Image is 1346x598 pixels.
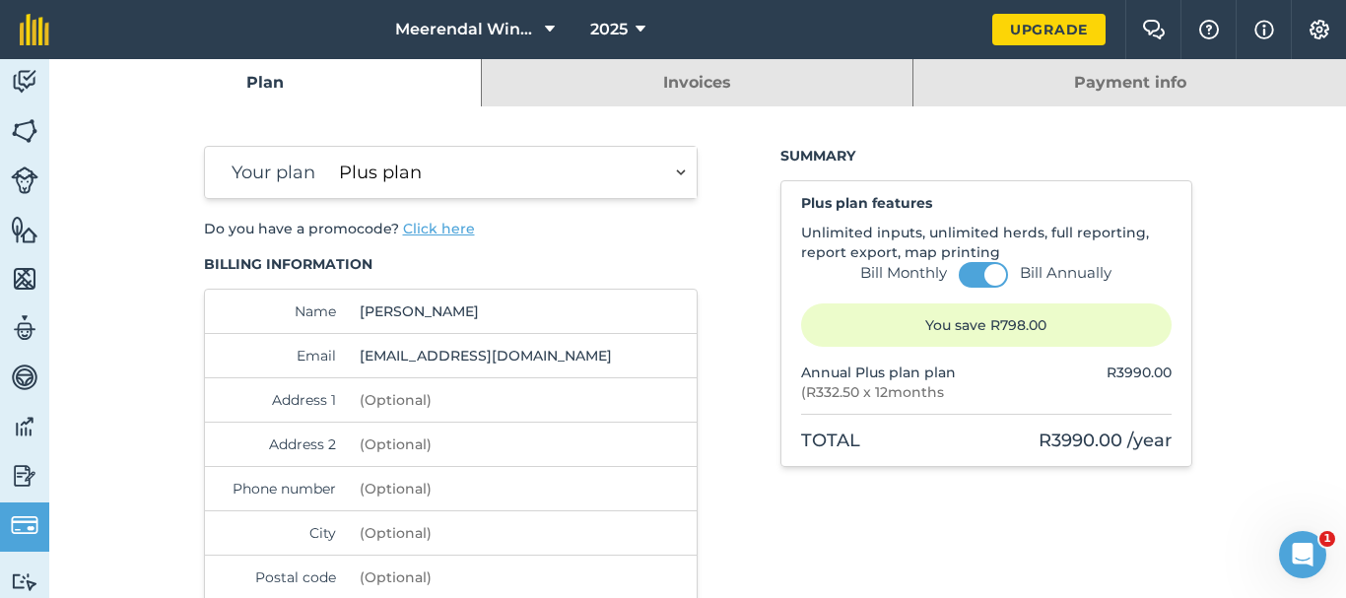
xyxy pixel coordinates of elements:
[992,14,1106,45] a: Upgrade
[11,264,38,294] img: svg+xml;base64,PHN2ZyB4bWxucz0iaHR0cDovL3d3dy53My5vcmcvMjAwMC9zdmciIHdpZHRoPSI1NiIgaGVpZ2h0PSI2MC...
[225,159,316,186] label: Your plan
[801,427,860,454] div: Total
[1020,263,1111,283] label: Bill Annually
[913,59,1346,106] a: Payment info
[1308,20,1331,39] img: A cog icon
[11,166,38,194] img: svg+xml;base64,PD94bWwgdmVyc2lvbj0iMS4wIiBlbmNvZGluZz0idXRmLTgiPz4KPCEtLSBHZW5lcmF0b3I6IEFkb2JlIE...
[1039,427,1172,454] div: / year
[20,14,49,45] img: fieldmargin Logo
[11,313,38,343] img: svg+xml;base64,PD94bWwgdmVyc2lvbj0iMS4wIiBlbmNvZGluZz0idXRmLTgiPz4KPCEtLSBHZW5lcmF0b3I6IEFkb2JlIE...
[860,263,947,283] label: Bill Monthly
[225,479,337,498] label: Phone number
[204,219,699,238] p: Do you have a promocode?
[482,59,913,106] a: Invoices
[11,461,38,491] img: svg+xml;base64,PD94bWwgdmVyc2lvbj0iMS4wIiBlbmNvZGluZz0idXRmLTgiPz4KPCEtLSBHZW5lcmF0b3I6IEFkb2JlIE...
[1254,18,1274,41] img: svg+xml;base64,PHN2ZyB4bWxucz0iaHR0cDovL3d3dy53My5vcmcvMjAwMC9zdmciIHdpZHRoPSIxNyIgaGVpZ2h0PSIxNy...
[1039,430,1122,451] span: R3990.00
[1279,531,1326,578] iframe: Intercom live chat
[780,146,1192,166] h3: Summary
[801,193,1172,213] h4: Plus plan features
[1107,364,1172,381] span: R3990.00
[11,572,38,591] img: svg+xml;base64,PD94bWwgdmVyc2lvbj0iMS4wIiBlbmNvZGluZz0idXRmLTgiPz4KPCEtLSBHZW5lcmF0b3I6IEFkb2JlIE...
[11,363,38,392] img: svg+xml;base64,PD94bWwgdmVyc2lvbj0iMS4wIiBlbmNvZGluZz0idXRmLTgiPz4KPCEtLSBHZW5lcmF0b3I6IEFkb2JlIE...
[352,511,621,555] input: (Optional)
[1142,20,1166,39] img: Two speech bubbles overlapping with the left bubble in the forefront
[801,223,1172,262] p: Unlimited inputs, unlimited herds, full reporting, report export, map printing
[801,303,1172,347] p: You save R798.00
[352,378,621,422] input: (Optional)
[11,215,38,244] img: svg+xml;base64,PHN2ZyB4bWxucz0iaHR0cDovL3d3dy53My5vcmcvMjAwMC9zdmciIHdpZHRoPSI1NiIgaGVpZ2h0PSI2MC...
[225,390,337,410] label: Address 1
[1197,20,1221,39] img: A question mark icon
[801,382,956,402] span: ( R332.50 x 12 months
[49,59,481,106] a: Plan
[225,434,337,454] label: Address 2
[352,467,621,510] input: (Optional)
[11,67,38,97] img: svg+xml;base64,PD94bWwgdmVyc2lvbj0iMS4wIiBlbmNvZGluZz0idXRmLTgiPz4KPCEtLSBHZW5lcmF0b3I6IEFkb2JlIE...
[801,363,956,382] span: Annual Plus plan plan
[11,116,38,146] img: svg+xml;base64,PHN2ZyB4bWxucz0iaHR0cDovL3d3dy53My5vcmcvMjAwMC9zdmciIHdpZHRoPSI1NiIgaGVpZ2h0PSI2MC...
[403,219,475,238] button: Click here
[11,412,38,441] img: svg+xml;base64,PD94bWwgdmVyc2lvbj0iMS4wIiBlbmNvZGluZz0idXRmLTgiPz4KPCEtLSBHZW5lcmF0b3I6IEFkb2JlIE...
[11,511,38,539] img: svg+xml;base64,PD94bWwgdmVyc2lvbj0iMS4wIiBlbmNvZGluZz0idXRmLTgiPz4KPCEtLSBHZW5lcmF0b3I6IEFkb2JlIE...
[395,18,537,41] span: Meerendal Wine Estate
[1319,531,1335,547] span: 1
[225,346,337,365] label: Email
[225,567,337,587] label: Postal code
[204,254,699,274] h3: Billing information
[225,301,337,321] label: Name
[225,523,337,543] label: City
[352,423,621,466] input: (Optional)
[590,18,628,41] span: 2025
